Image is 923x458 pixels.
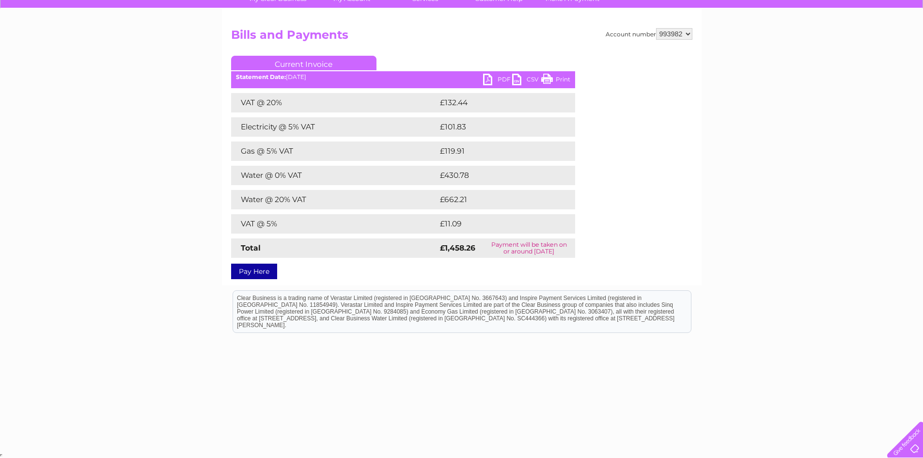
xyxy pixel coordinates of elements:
[512,74,541,88] a: CSV
[483,74,512,88] a: PDF
[777,41,798,48] a: Energy
[752,41,771,48] a: Water
[233,5,691,47] div: Clear Business is a trading name of Verastar Limited (registered in [GEOGRAPHIC_DATA] No. 3667643...
[606,28,692,40] div: Account number
[438,142,556,161] td: £119.91
[231,166,438,185] td: Water @ 0% VAT
[438,117,557,137] td: £101.83
[32,25,82,55] img: logo.png
[231,28,692,47] h2: Bills and Payments
[236,73,286,80] b: Statement Date:
[438,190,557,209] td: £662.21
[438,166,558,185] td: £430.78
[231,93,438,112] td: VAT @ 20%
[891,41,914,48] a: Log out
[231,264,277,279] a: Pay Here
[438,214,554,234] td: £11.09
[241,243,261,253] strong: Total
[231,190,438,209] td: Water @ 20% VAT
[231,56,376,70] a: Current Invoice
[440,243,475,253] strong: £1,458.26
[804,41,833,48] a: Telecoms
[483,238,575,258] td: Payment will be taken on or around [DATE]
[231,214,438,234] td: VAT @ 5%
[541,74,570,88] a: Print
[839,41,853,48] a: Blog
[740,5,807,17] a: 0333 014 3131
[859,41,882,48] a: Contact
[231,117,438,137] td: Electricity @ 5% VAT
[231,74,575,80] div: [DATE]
[231,142,438,161] td: Gas @ 5% VAT
[438,93,557,112] td: £132.44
